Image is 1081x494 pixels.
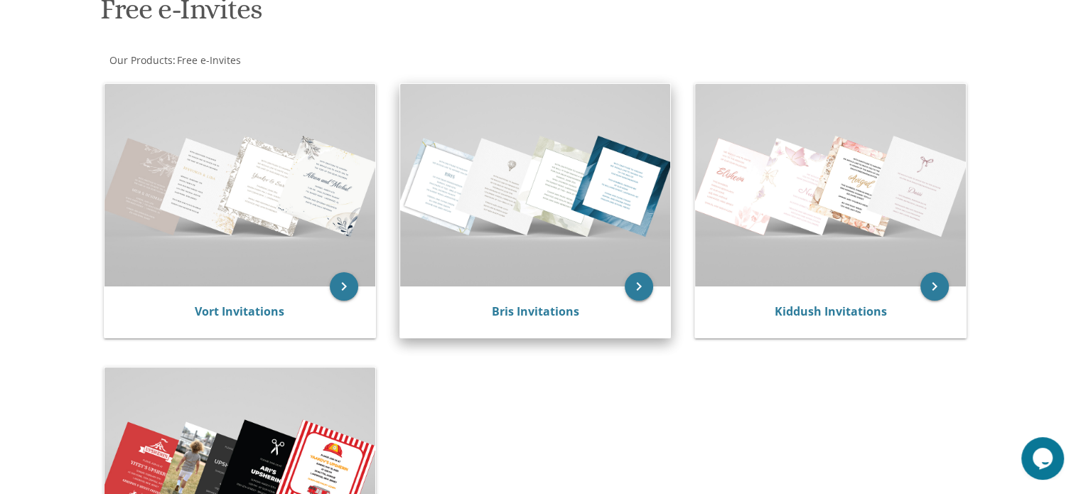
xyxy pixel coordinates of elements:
[400,84,671,286] img: Bris Invitations
[104,84,375,286] img: Vort Invitations
[330,272,358,301] a: keyboard_arrow_right
[177,53,241,67] span: Free e-Invites
[176,53,241,67] a: Free e-Invites
[695,84,966,286] img: Kiddush Invitations
[775,304,887,319] a: Kiddush Invitations
[97,53,541,68] div: :
[1021,437,1067,480] iframe: chat widget
[491,304,579,319] a: Bris Invitations
[625,272,653,301] a: keyboard_arrow_right
[195,304,284,319] a: Vort Invitations
[108,53,173,67] a: Our Products
[920,272,949,301] a: keyboard_arrow_right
